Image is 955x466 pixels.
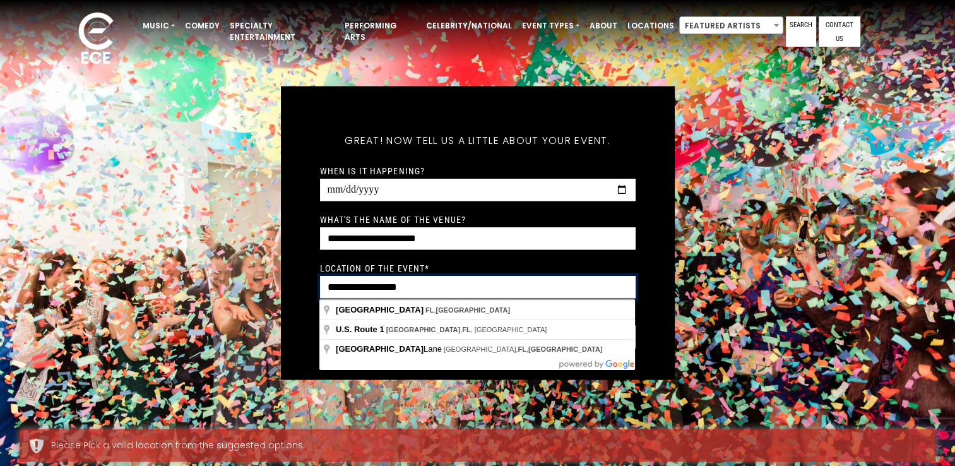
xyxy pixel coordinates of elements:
img: ece_new_logo_whitev2-1.png [64,9,128,70]
span: [GEOGRAPHIC_DATA] [528,345,603,353]
span: U.S. Route 1 [336,325,384,334]
span: , , [GEOGRAPHIC_DATA] [386,326,547,333]
div: Please Pick a valid location from the suggested options. [51,439,925,452]
span: [GEOGRAPHIC_DATA] [336,344,424,354]
span: Featured Artists [680,17,783,35]
a: Specialty Entertainment [225,15,340,48]
a: Locations [622,15,679,37]
a: Event Types [517,15,584,37]
span: FL [462,326,470,333]
a: About [584,15,622,37]
span: FL [518,345,526,353]
a: Contact Us [819,16,860,47]
a: Celebrity/National [421,15,517,37]
span: Lane [336,344,444,354]
a: Performing Arts [340,15,421,48]
span: [GEOGRAPHIC_DATA], , [444,345,603,353]
span: Featured Artists [679,16,783,34]
a: Comedy [180,15,225,37]
span: [GEOGRAPHIC_DATA] [386,326,461,333]
span: FL [425,306,434,314]
span: [GEOGRAPHIC_DATA] [436,306,510,314]
label: What's the name of the venue? [320,214,466,225]
a: Music [138,15,180,37]
label: Location of the event [320,263,430,274]
span: , [425,306,510,314]
h5: Great! Now tell us a little about your event. [320,118,636,164]
a: Search [786,16,816,47]
span: [GEOGRAPHIC_DATA] [336,305,424,314]
label: When is it happening? [320,165,425,177]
